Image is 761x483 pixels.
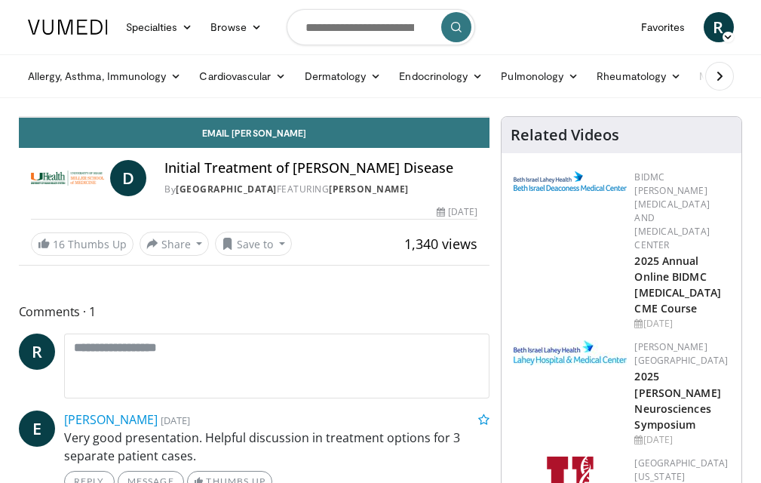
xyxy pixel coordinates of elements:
a: [PERSON_NAME][GEOGRAPHIC_DATA] [634,340,728,367]
img: University of Miami [31,160,105,196]
img: VuMedi Logo [28,20,108,35]
span: 16 [53,237,65,251]
a: 2025 [PERSON_NAME] Neurosciences Symposium [634,369,720,431]
a: Cardiovascular [190,61,295,91]
h4: Initial Treatment of [PERSON_NAME] Disease [164,160,477,177]
a: [PERSON_NAME] [64,411,158,428]
a: 2025 Annual Online BIDMC [MEDICAL_DATA] CME Course [634,254,720,315]
div: [DATE] [634,317,729,331]
h4: Related Videos [511,126,619,144]
span: Comments 1 [19,302,490,321]
a: Pulmonology [492,61,588,91]
a: R [704,12,734,42]
a: Specialties [117,12,202,42]
button: Share [140,232,210,256]
span: 1,340 views [404,235,477,253]
div: By FEATURING [164,183,477,196]
div: [DATE] [634,433,729,447]
a: 16 Thumbs Up [31,232,133,256]
a: Favorites [632,12,695,42]
a: Browse [201,12,271,42]
a: Dermatology [296,61,391,91]
a: D [110,160,146,196]
div: [DATE] [437,205,477,219]
button: Save to [215,232,292,256]
a: Endocrinology [390,61,492,91]
input: Search topics, interventions [287,9,475,45]
a: Allergy, Asthma, Immunology [19,61,191,91]
a: [PERSON_NAME] [329,183,409,195]
a: R [19,334,55,370]
a: BIDMC [PERSON_NAME][MEDICAL_DATA] and [MEDICAL_DATA] Center [634,171,709,251]
small: [DATE] [161,414,190,427]
p: Very good presentation. Helpful discussion in treatment options for 3 separate patient cases. [64,429,490,465]
img: c96b19ec-a48b-46a9-9095-935f19585444.png.150x105_q85_autocrop_double_scale_upscale_version-0.2.png [514,171,627,191]
img: e7977282-282c-4444-820d-7cc2733560fd.jpg.150x105_q85_autocrop_double_scale_upscale_version-0.2.jpg [514,340,627,365]
a: E [19,411,55,447]
a: Rheumatology [588,61,690,91]
a: Email [PERSON_NAME] [19,118,490,148]
a: [GEOGRAPHIC_DATA] [176,183,277,195]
